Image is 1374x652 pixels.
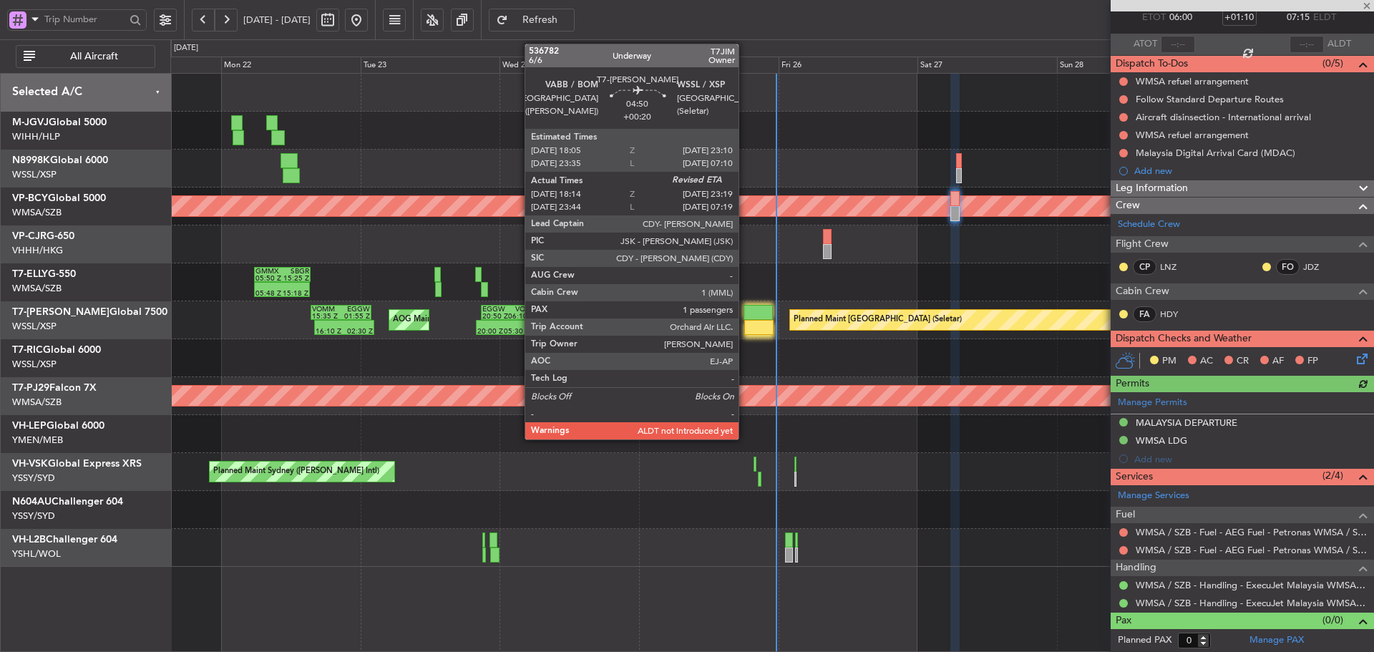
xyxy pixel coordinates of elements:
[1272,354,1284,369] span: AF
[12,244,63,257] a: VHHH/HKG
[12,193,48,203] span: VP-BCY
[255,275,282,282] div: 05:50 Z
[1322,613,1343,628] span: (0/0)
[12,282,62,295] a: WMSA/SZB
[1116,331,1252,347] span: Dispatch Checks and Weather
[1136,544,1367,556] a: WMSA / SZB - Fuel - AEG Fuel - Petronas WMSA / SZB (EJ Asia Only)
[12,320,57,333] a: WSSL/XSP
[12,130,60,143] a: WIHH/HLP
[1136,111,1311,123] div: Aircraft disinsection - International arrival
[12,155,108,165] a: N8998KGlobal 6000
[341,313,370,320] div: 01:55 Z
[1237,354,1249,369] span: CR
[221,57,361,74] div: Mon 22
[1276,259,1300,275] div: FO
[12,434,63,447] a: YMEN/MEB
[1136,579,1367,591] a: WMSA / SZB - Handling - ExecuJet Malaysia WMSA / SZB
[1142,11,1166,25] span: ETOT
[1116,560,1156,576] span: Handling
[1160,261,1192,273] a: LNZ
[639,57,779,74] div: Thu 25
[12,497,52,507] span: N604AU
[1136,597,1367,609] a: WMSA / SZB - Handling - ExecuJet Malaysia WMSA / SZB
[1327,37,1351,52] span: ALDT
[1303,261,1335,273] a: JDZ
[12,358,57,371] a: WSSL/XSP
[477,328,504,335] div: 20:00 Z
[12,345,43,355] span: T7-RIC
[1136,75,1249,87] div: WMSA refuel arrangement
[1134,37,1157,52] span: ATOT
[1118,633,1171,648] label: Planned PAX
[12,383,97,393] a: T7-PJ29Falcon 7X
[12,472,55,485] a: YSSY/SYD
[341,306,370,313] div: EGGW
[38,52,150,62] span: All Aircraft
[12,345,101,355] a: T7-RICGlobal 6000
[504,328,530,335] div: 05:30 Z
[1287,11,1310,25] span: 07:15
[12,193,106,203] a: VP-BCYGlobal 5000
[12,510,55,522] a: YSSY/SYD
[393,309,553,331] div: AOG Maint London ([GEOGRAPHIC_DATA])
[12,307,109,317] span: T7-[PERSON_NAME]
[12,421,104,431] a: VH-LEPGlobal 6000
[1136,129,1249,141] div: WMSA refuel arrangement
[12,535,117,545] a: VH-L2BChallenger 604
[213,461,379,482] div: Planned Maint Sydney ([PERSON_NAME] Intl)
[12,269,76,279] a: T7-ELLYG-550
[12,155,50,165] span: N8998K
[12,421,47,431] span: VH-LEP
[16,45,155,68] button: All Aircraft
[12,535,46,545] span: VH-L2B
[174,42,198,54] div: [DATE]
[282,268,308,275] div: SBGR
[12,206,62,219] a: WMSA/SZB
[1322,468,1343,483] span: (2/4)
[1116,507,1135,523] span: Fuel
[1116,469,1153,485] span: Services
[361,57,500,74] div: Tue 23
[12,396,62,409] a: WMSA/SZB
[482,306,508,313] div: EGGW
[1118,489,1189,503] a: Manage Services
[1134,165,1367,177] div: Add new
[489,9,575,31] button: Refresh
[779,57,918,74] div: Fri 26
[1116,198,1140,214] span: Crew
[312,306,341,313] div: VOMM
[511,15,570,25] span: Refresh
[1136,147,1295,159] div: Malaysia Digital Arrival Card (MDAC)
[917,57,1057,74] div: Sat 27
[344,328,373,335] div: 02:30 Z
[1116,283,1169,300] span: Cabin Crew
[1322,56,1343,71] span: (0/5)
[12,383,49,393] span: T7-PJ29
[12,117,107,127] a: M-JGVJGlobal 5000
[1249,633,1304,648] a: Manage PAX
[12,548,61,560] a: YSHL/WOL
[508,306,534,313] div: VOTP
[794,309,962,331] div: Planned Maint [GEOGRAPHIC_DATA] (Seletar)
[1162,354,1176,369] span: PM
[255,290,282,297] div: 05:48 Z
[1116,236,1169,253] span: Flight Crew
[508,313,534,320] div: 06:10 Z
[1133,259,1156,275] div: CP
[1057,57,1197,74] div: Sun 28
[44,9,125,30] input: Trip Number
[282,290,308,297] div: 15:18 Z
[1116,180,1188,197] span: Leg Information
[1116,56,1188,72] span: Dispatch To-Dos
[1313,11,1336,25] span: ELDT
[1116,613,1131,629] span: Pax
[12,459,48,469] span: VH-VSK
[12,269,48,279] span: T7-ELLY
[1307,354,1318,369] span: FP
[1169,11,1192,25] span: 06:00
[1118,218,1180,232] a: Schedule Crew
[12,117,49,127] span: M-JGVJ
[282,275,308,282] div: 15:25 Z
[1200,354,1213,369] span: AC
[12,497,123,507] a: N604AUChallenger 604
